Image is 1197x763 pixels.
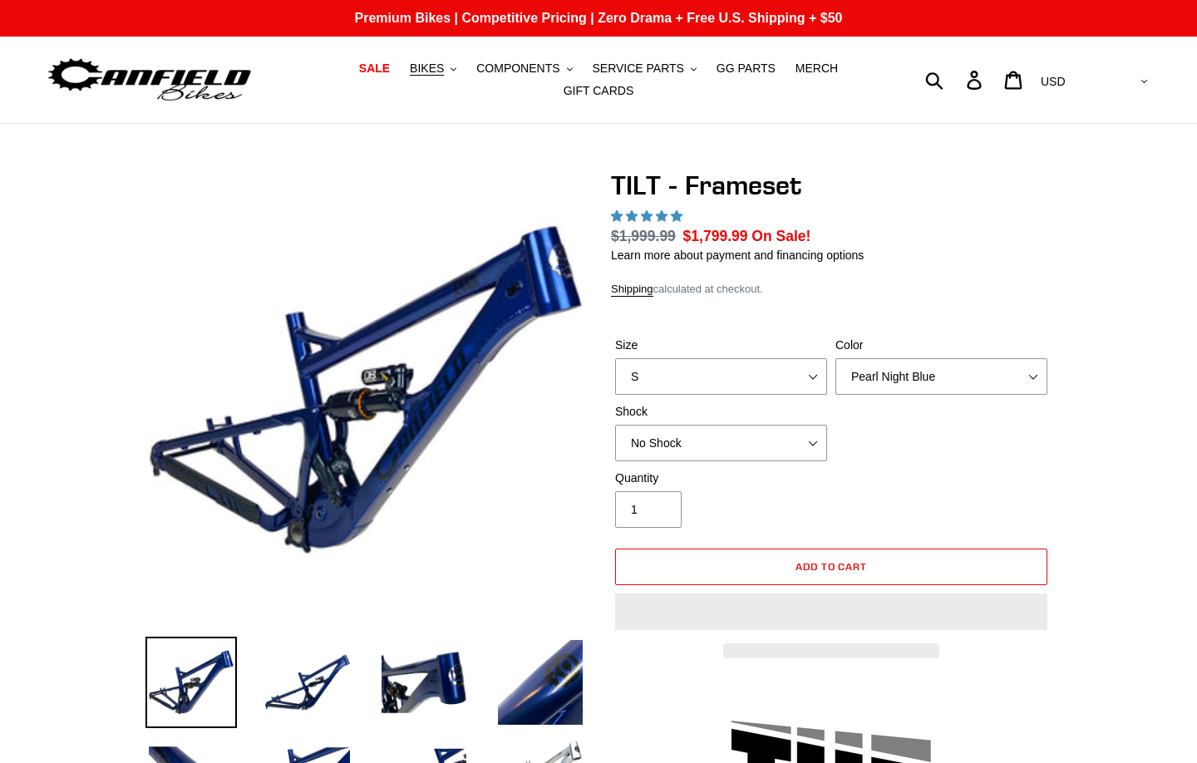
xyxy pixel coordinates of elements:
[351,57,398,80] a: SALE
[751,225,810,247] span: On Sale!
[46,54,254,106] img: Canfield Bikes
[615,470,827,487] label: Quantity
[615,337,827,354] label: Size
[717,62,776,76] span: GG PARTS
[584,57,704,80] button: SERVICE PARTS
[796,560,868,573] span: Add to cart
[476,62,559,76] span: COMPONENTS
[683,228,748,244] span: $1,799.99
[615,403,827,421] label: Shock
[495,637,586,728] img: Load image into Gallery viewer, TILT - Frameset
[410,62,444,76] span: BIKES
[611,228,676,244] s: $1,999.99
[708,57,784,80] a: GG PARTS
[835,337,1047,354] label: Color
[378,637,470,728] img: Load image into Gallery viewer, TILT - Frameset
[555,80,643,102] a: GIFT CARDS
[796,62,838,76] span: MERCH
[149,173,583,607] img: TILT - Frameset
[611,281,1052,298] div: calculated at checkout.
[615,549,1047,585] button: Add to cart
[934,62,977,98] input: Search
[262,637,353,728] img: Load image into Gallery viewer, TILT - Frameset
[611,249,864,262] a: Learn more about payment and financing options
[611,209,686,223] span: 5.00 stars
[359,62,390,76] span: SALE
[611,170,1052,201] h1: TILT - Frameset
[564,84,634,98] span: GIFT CARDS
[145,637,237,728] img: Load image into Gallery viewer, TILT - Frameset
[787,57,846,80] a: MERCH
[401,57,465,80] button: BIKES
[592,62,683,76] span: SERVICE PARTS
[468,57,580,80] button: COMPONENTS
[611,283,653,297] a: Shipping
